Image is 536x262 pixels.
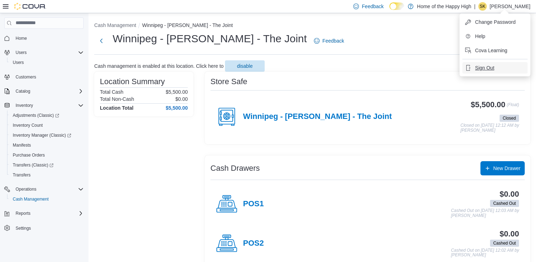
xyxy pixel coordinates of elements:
[243,239,264,248] h4: POS2
[507,100,519,113] p: (Float)
[475,64,494,71] span: Sign Out
[10,195,84,203] span: Cash Management
[10,131,84,140] span: Inventory Manager (Classic)
[16,88,30,94] span: Catalog
[461,123,519,133] p: Closed on [DATE] 12:12 AM by [PERSON_NAME]
[475,18,515,26] span: Change Password
[462,31,527,42] button: Help
[13,113,59,118] span: Adjustments (Classic)
[10,58,84,67] span: Users
[10,121,84,130] span: Inventory Count
[13,101,36,110] button: Inventory
[13,196,49,202] span: Cash Management
[7,130,86,140] a: Inventory Manager (Classic)
[493,165,520,172] span: New Drawer
[451,248,519,258] p: Cashed Out on [DATE] 12:02 AM by [PERSON_NAME]
[13,122,43,128] span: Inventory Count
[175,96,188,102] p: $0.00
[13,152,45,158] span: Purchase Orders
[7,140,86,150] button: Manifests
[1,208,86,218] button: Reports
[16,103,33,108] span: Inventory
[503,115,516,121] span: Closed
[500,190,519,198] h3: $0.00
[113,32,307,46] h1: Winnipeg - [PERSON_NAME] - The Joint
[16,211,30,216] span: Reports
[322,37,344,44] span: Feedback
[1,184,86,194] button: Operations
[10,111,84,120] span: Adjustments (Classic)
[1,48,86,58] button: Users
[13,172,30,178] span: Transfers
[490,200,519,207] span: Cashed Out
[10,151,84,159] span: Purchase Orders
[16,36,27,41] span: Home
[7,110,86,120] a: Adjustments (Classic)
[471,100,506,109] h3: $5,500.00
[417,2,471,11] p: Home of the Happy High
[475,33,485,40] span: Help
[7,194,86,204] button: Cash Management
[480,161,525,175] button: New Drawer
[13,142,31,148] span: Manifests
[100,77,165,86] h3: Location Summary
[10,161,84,169] span: Transfers (Classic)
[13,72,84,81] span: Customers
[94,22,530,30] nav: An example of EuiBreadcrumbs
[14,3,46,10] img: Cova
[94,34,108,48] button: Next
[166,105,188,111] h4: $5,500.00
[1,86,86,96] button: Catalog
[16,50,27,55] span: Users
[13,73,39,81] a: Customers
[362,3,383,10] span: Feedback
[10,171,33,179] a: Transfers
[210,77,247,86] h3: Store Safe
[10,171,84,179] span: Transfers
[237,62,253,70] span: disable
[10,195,51,203] a: Cash Management
[1,100,86,110] button: Inventory
[490,240,519,247] span: Cashed Out
[100,89,123,95] h6: Total Cash
[500,230,519,238] h3: $0.00
[13,34,84,43] span: Home
[10,141,34,149] a: Manifests
[10,151,48,159] a: Purchase Orders
[94,22,136,28] button: Cash Management
[16,225,31,231] span: Settings
[13,185,84,193] span: Operations
[13,60,24,65] span: Users
[474,2,475,11] p: |
[13,101,84,110] span: Inventory
[16,186,36,192] span: Operations
[13,87,84,95] span: Catalog
[462,62,527,73] button: Sign Out
[243,200,264,209] h4: POS1
[478,2,487,11] div: Sehajpreet Kaur
[13,209,84,218] span: Reports
[475,47,507,54] span: Cova Learning
[1,72,86,82] button: Customers
[210,164,260,173] h3: Cash Drawers
[243,112,392,121] h4: Winnipeg - [PERSON_NAME] - The Joint
[10,121,46,130] a: Inventory Count
[10,131,74,140] a: Inventory Manager (Classic)
[493,240,516,246] span: Cashed Out
[7,170,86,180] button: Transfers
[7,160,86,170] a: Transfers (Classic)
[451,208,519,218] p: Cashed Out on [DATE] 12:03 AM by [PERSON_NAME]
[500,115,519,122] span: Closed
[142,22,233,28] button: Winnipeg - [PERSON_NAME] - The Joint
[493,200,516,207] span: Cashed Out
[13,48,84,57] span: Users
[490,2,530,11] p: [PERSON_NAME]
[7,120,86,130] button: Inventory Count
[462,16,527,28] button: Change Password
[13,223,84,232] span: Settings
[13,185,39,193] button: Operations
[13,87,33,95] button: Catalog
[1,33,86,43] button: Home
[16,74,36,80] span: Customers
